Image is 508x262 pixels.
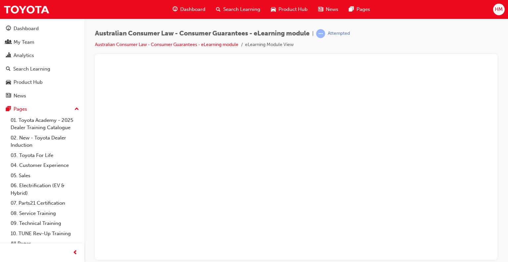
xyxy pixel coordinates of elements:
a: 08. Service Training [8,208,82,219]
div: Attempted [328,30,350,37]
button: DashboardMy TeamAnalyticsSearch LearningProduct HubNews [3,21,82,103]
a: All Pages [8,238,82,249]
div: News [14,92,26,100]
a: 02. New - Toyota Dealer Induction [8,133,82,150]
span: car-icon [271,5,276,14]
div: Dashboard [14,25,39,32]
button: Pages [3,103,82,115]
a: search-iconSearch Learning [211,3,266,16]
div: Analytics [14,52,34,59]
span: pages-icon [6,106,11,112]
span: Pages [357,6,370,13]
span: pages-icon [349,5,354,14]
span: guage-icon [6,26,11,32]
span: chart-icon [6,53,11,59]
li: eLearning Module View [245,41,294,49]
div: Product Hub [14,79,43,86]
a: Product Hub [3,76,82,88]
span: prev-icon [73,249,78,257]
span: news-icon [318,5,323,14]
a: pages-iconPages [344,3,375,16]
a: Search Learning [3,63,82,75]
span: search-icon [216,5,221,14]
a: News [3,90,82,102]
a: 03. Toyota For Life [8,150,82,161]
button: HM [493,4,505,15]
a: guage-iconDashboard [167,3,211,16]
a: My Team [3,36,82,48]
a: Australian Consumer Law - Consumer Guarantees - eLearning module [95,42,238,47]
div: My Team [14,38,34,46]
a: car-iconProduct Hub [266,3,313,16]
img: Trak [3,2,50,17]
div: Pages [14,105,27,113]
a: 10. TUNE Rev-Up Training [8,229,82,239]
span: guage-icon [173,5,178,14]
a: Dashboard [3,23,82,35]
a: news-iconNews [313,3,344,16]
a: 05. Sales [8,171,82,181]
a: 06. Electrification (EV & Hybrid) [8,181,82,198]
span: search-icon [6,66,11,72]
span: car-icon [6,79,11,85]
span: Australian Consumer Law - Consumer Guarantees - eLearning module [95,30,310,37]
span: Search Learning [223,6,260,13]
span: News [326,6,338,13]
a: 01. Toyota Academy - 2025 Dealer Training Catalogue [8,115,82,133]
div: Search Learning [13,65,50,73]
a: 04. Customer Experience [8,160,82,171]
a: 07. Parts21 Certification [8,198,82,208]
span: Product Hub [278,6,308,13]
span: HM [495,6,503,13]
span: | [312,30,314,37]
span: news-icon [6,93,11,99]
span: up-icon [74,105,79,114]
a: Analytics [3,49,82,62]
span: people-icon [6,39,11,45]
span: learningRecordVerb_ATTEMPT-icon [316,29,325,38]
span: Dashboard [180,6,205,13]
a: 09. Technical Training [8,218,82,229]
